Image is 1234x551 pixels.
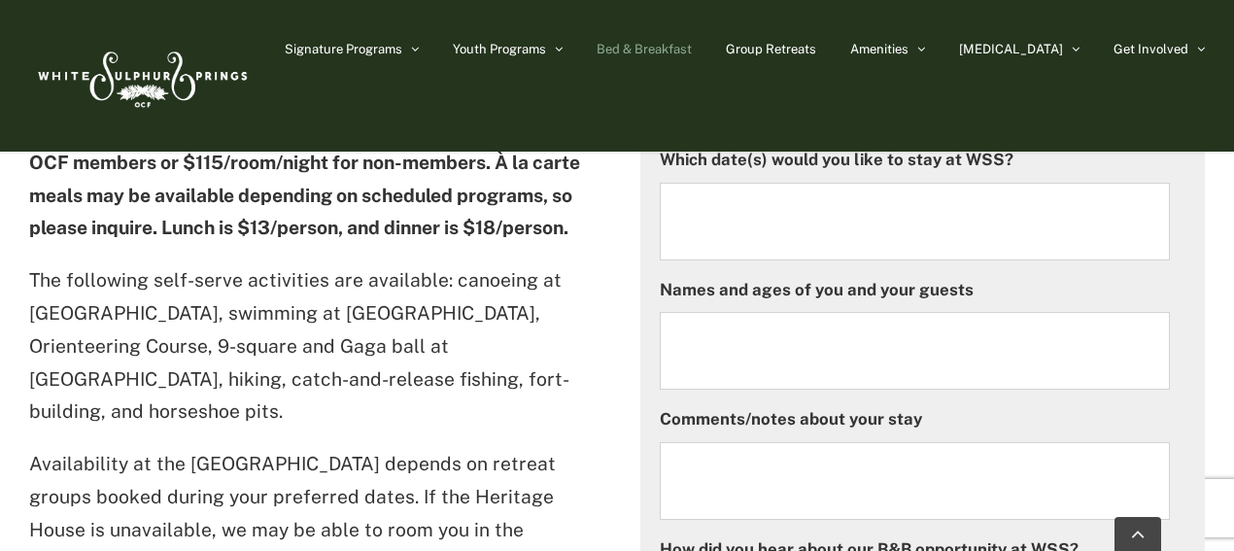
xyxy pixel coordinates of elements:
[29,264,594,429] p: The following self-serve activities are available: canoeing at [GEOGRAPHIC_DATA], swimming at [GE...
[850,43,908,55] span: Amenities
[285,43,402,55] span: Signature Programs
[29,86,580,238] strong: Enjoy our facilities, property, and continental breakfast for a nightly rate of $100/room/night f...
[959,43,1063,55] span: [MEDICAL_DATA]
[660,280,974,301] label: Names and ages of you and your guests
[726,43,816,55] span: Group Retreats
[453,43,546,55] span: Youth Programs
[597,43,692,55] span: Bed & Breakfast
[1114,43,1188,55] span: Get Involved
[660,409,922,430] label: Comments/notes about your stay
[660,150,1013,171] label: Which date(s) would you like to stay at WSS?
[29,30,253,121] img: White Sulphur Springs Logo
